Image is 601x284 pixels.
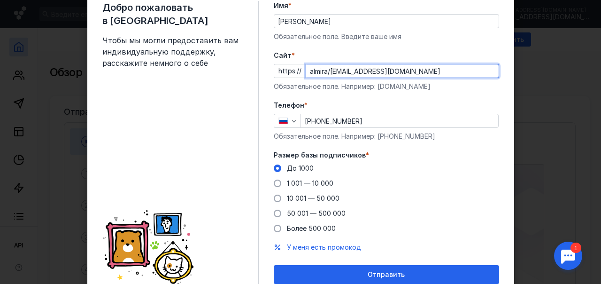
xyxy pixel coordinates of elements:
span: 50 001 — 500 000 [287,209,346,217]
div: Обязательное поле. Например: [DOMAIN_NAME] [274,82,499,91]
span: 10 001 — 50 000 [287,194,339,202]
div: 1 [21,6,32,16]
span: Чтобы мы могли предоставить вам индивидуальную поддержку, расскажите немного о себе [102,35,243,69]
span: Размер базы подписчиков [274,150,366,160]
span: Имя [274,1,288,10]
button: Отправить [274,265,499,284]
span: До 1000 [287,164,314,172]
span: Более 500 000 [287,224,336,232]
span: Телефон [274,101,304,110]
div: Обязательное поле. Например: [PHONE_NUMBER] [274,132,499,141]
span: Добро пожаловать в [GEOGRAPHIC_DATA] [102,1,243,27]
button: У меня есть промокод [287,243,361,252]
span: Отправить [368,271,405,279]
span: У меня есть промокод [287,243,361,251]
span: 1 001 — 10 000 [287,179,333,187]
span: Cайт [274,51,292,60]
div: Обязательное поле. Введите ваше имя [274,32,499,41]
